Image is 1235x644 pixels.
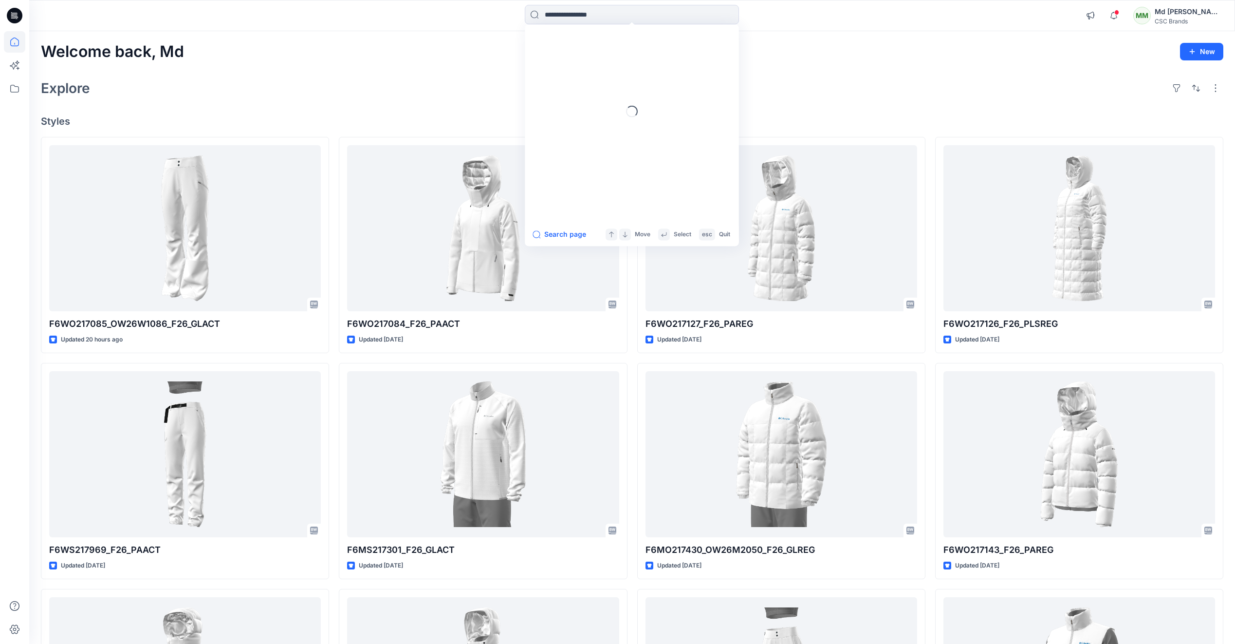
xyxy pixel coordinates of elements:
p: F6WO217084_F26_PAACT [347,317,619,331]
p: Updated [DATE] [359,335,403,345]
div: MM [1133,7,1151,24]
p: Select [674,229,691,240]
p: Updated [DATE] [61,561,105,571]
h4: Styles [41,115,1223,127]
a: F6WO217127_F26_PAREG [645,145,917,311]
h2: Explore [41,80,90,96]
a: F6WO217084_F26_PAACT [347,145,619,311]
p: Move [635,229,650,240]
p: Updated [DATE] [657,561,701,571]
p: Quit [719,229,730,240]
h2: Welcome back, Md [41,43,184,61]
a: F6MS217301_F26_GLACT [347,371,619,537]
p: F6WS217969_F26_PAACT [49,543,321,557]
p: Updated [DATE] [359,561,403,571]
button: Search page [533,228,586,240]
p: F6MO217430_OW26M2050_F26_GLREG [645,543,917,557]
p: Updated [DATE] [657,335,701,345]
div: CSC Brands [1155,18,1223,25]
button: New [1180,43,1223,60]
p: F6WO217126_F26_PLSREG [943,317,1215,331]
p: F6WO217143_F26_PAREG [943,543,1215,557]
p: F6MS217301_F26_GLACT [347,543,619,557]
a: F6WO217085_OW26W1086_F26_GLACT [49,145,321,311]
a: F6WO217143_F26_PAREG [943,371,1215,537]
p: Updated 20 hours ago [61,335,123,345]
p: esc [702,229,712,240]
p: F6WO217127_F26_PAREG [645,317,917,331]
div: Md [PERSON_NAME] [1155,6,1223,18]
a: F6WO217126_F26_PLSREG [943,145,1215,311]
p: Updated [DATE] [955,335,999,345]
p: Updated [DATE] [955,561,999,571]
p: F6WO217085_OW26W1086_F26_GLACT [49,317,321,331]
a: F6WS217969_F26_PAACT [49,371,321,537]
a: F6MO217430_OW26M2050_F26_GLREG [645,371,917,537]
